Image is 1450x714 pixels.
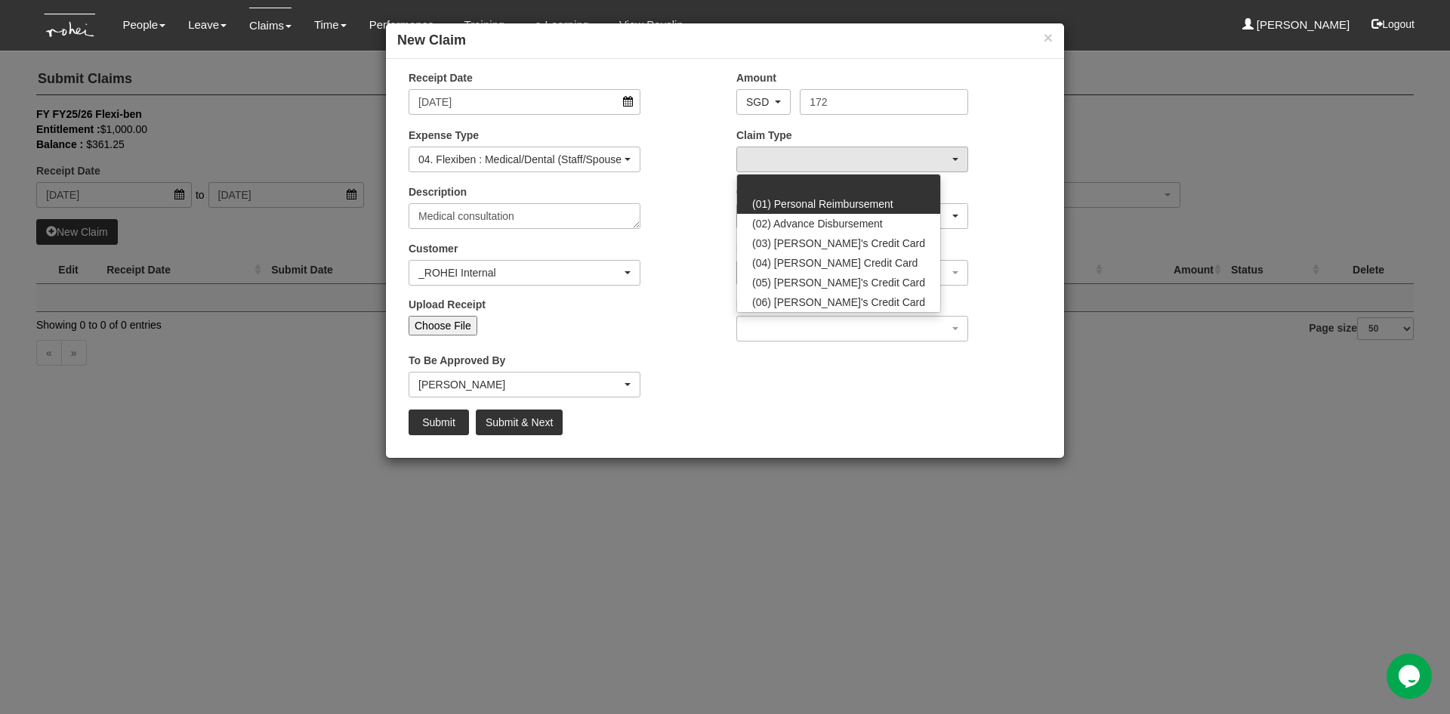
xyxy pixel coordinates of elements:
input: d/m/yyyy [409,89,640,115]
span: (02) Advance Disbursement [752,216,883,231]
label: To Be Approved By [409,353,505,368]
span: (05) [PERSON_NAME]'s Credit Card [752,275,925,290]
span: (01) Personal Reimbursement [752,196,893,212]
div: 04. Flexiben : Medical/Dental (Staff/Spouse/Children) (Approver is Bhel) [418,152,622,167]
label: Description [409,184,467,199]
div: [PERSON_NAME] [418,377,622,392]
button: × [1044,29,1053,45]
label: Customer [409,241,458,256]
button: _ROHEI Internal [409,260,640,286]
input: Submit & Next [476,410,563,435]
span: (06) [PERSON_NAME]'s Credit Card [752,295,925,310]
div: SGD [746,94,772,110]
label: Expense Type [409,128,479,143]
button: 04. Flexiben : Medical/Dental (Staff/Spouse/Children) (Approver is Bhel) [409,147,640,172]
b: New Claim [397,32,466,48]
input: Choose File [409,316,477,335]
input: Submit [409,410,469,435]
label: Upload Receipt [409,297,486,312]
div: _ROHEI Internal [418,265,622,280]
span: (03) [PERSON_NAME]'s Credit Card [752,236,925,251]
label: Amount [736,70,776,85]
span: (04) [PERSON_NAME] Credit Card [752,255,918,270]
iframe: chat widget [1387,654,1435,699]
button: SGD [736,89,791,115]
label: Receipt Date [409,70,473,85]
label: Claim Type [736,128,792,143]
button: Evelyn Lim [409,372,640,397]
